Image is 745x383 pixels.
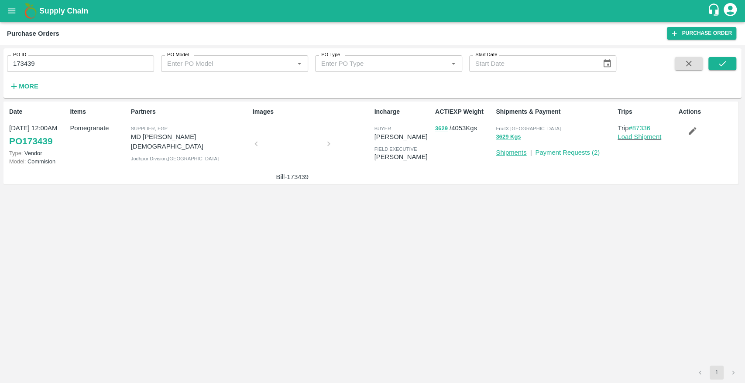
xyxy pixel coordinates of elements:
[435,107,492,116] p: ACT/EXP Weight
[692,366,742,380] nav: pagination navigation
[374,146,417,152] span: field executive
[131,156,219,161] span: Jodhpur Division , [GEOGRAPHIC_DATA]
[618,123,675,133] p: Trip
[13,51,26,58] label: PO ID
[39,5,707,17] a: Supply Chain
[164,58,280,69] input: Enter PO Model
[167,51,189,58] label: PO Model
[253,107,371,116] p: Images
[710,366,724,380] button: page 1
[9,149,66,157] p: Vendor
[469,55,595,72] input: Start Date
[679,107,736,116] p: Actions
[496,132,521,142] button: 3629 Kgs
[722,2,738,20] div: account of current user
[131,126,168,131] span: Supplier, FGP
[599,55,615,72] button: Choose date
[9,133,52,149] a: PO173439
[526,144,532,157] div: |
[496,126,561,131] span: FruitX [GEOGRAPHIC_DATA]
[667,27,736,40] a: Purchase Order
[70,123,127,133] p: Pomegranate
[2,1,22,21] button: open drawer
[374,107,431,116] p: Incharge
[535,149,600,156] a: Payment Requests (2)
[294,58,305,69] button: Open
[39,7,88,15] b: Supply Chain
[9,107,66,116] p: Date
[22,2,39,20] img: logo
[9,150,23,156] span: Type:
[7,28,59,39] div: Purchase Orders
[260,172,325,182] p: Bill-173439
[496,107,614,116] p: Shipments & Payment
[435,123,492,133] p: / 4053 Kgs
[70,107,127,116] p: Items
[131,132,249,152] p: MD [PERSON_NAME][DEMOGRAPHIC_DATA]
[374,132,431,142] p: [PERSON_NAME]
[628,125,650,132] a: #87336
[131,107,249,116] p: Partners
[374,152,431,162] p: [PERSON_NAME]
[435,124,448,134] button: 3629
[707,3,722,19] div: customer-support
[618,133,661,140] a: Load Shipment
[318,58,434,69] input: Enter PO Type
[475,51,497,58] label: Start Date
[7,55,154,72] input: Enter PO ID
[19,83,38,90] strong: More
[496,149,526,156] a: Shipments
[9,123,66,133] p: [DATE] 12:00AM
[618,107,675,116] p: Trips
[321,51,340,58] label: PO Type
[7,79,41,94] button: More
[9,158,26,165] span: Model:
[9,157,66,166] p: Commision
[374,126,391,131] span: buyer
[448,58,459,69] button: Open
